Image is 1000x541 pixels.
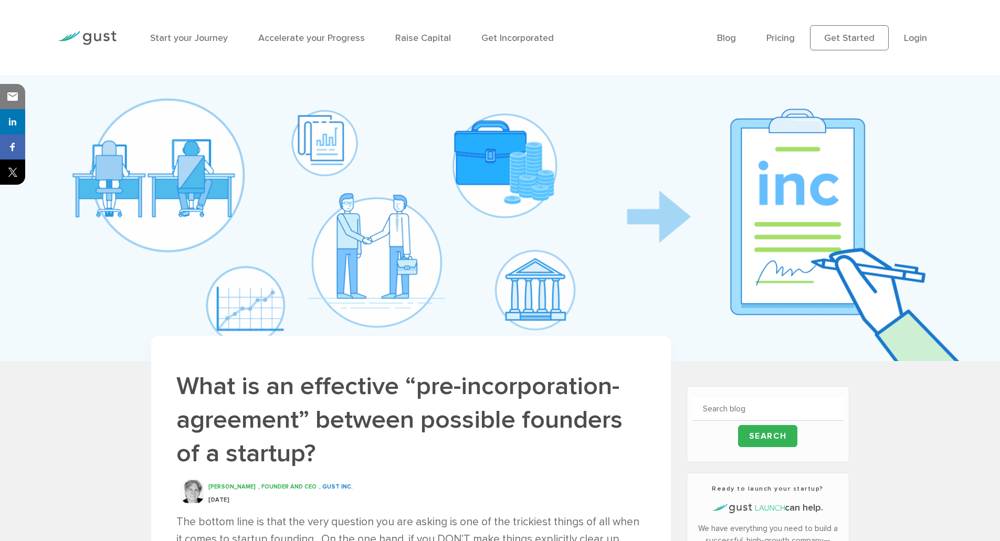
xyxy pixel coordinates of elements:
span: , Founder and CEO [258,483,317,490]
a: Start your Journey [150,33,228,44]
a: Blog [717,33,736,44]
h3: Ready to launch your startup? [692,484,844,493]
img: Gust Logo [58,31,117,45]
span: [DATE] [208,496,229,503]
input: Search blog [692,397,844,421]
a: Accelerate your Progress [258,33,365,44]
span: , GUST INC. [319,483,353,490]
input: Search [738,425,798,447]
a: Get Incorporated [481,33,554,44]
a: Login [904,33,927,44]
a: Get Started [810,25,889,50]
h1: What is an effective “pre-incorporation-agreement” between possible founders of a startup? [176,369,646,470]
img: David S. Rose [179,479,205,505]
a: Raise Capital [395,33,451,44]
span: [PERSON_NAME] [208,483,256,490]
a: Pricing [766,33,795,44]
h4: can help. [692,501,844,515]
